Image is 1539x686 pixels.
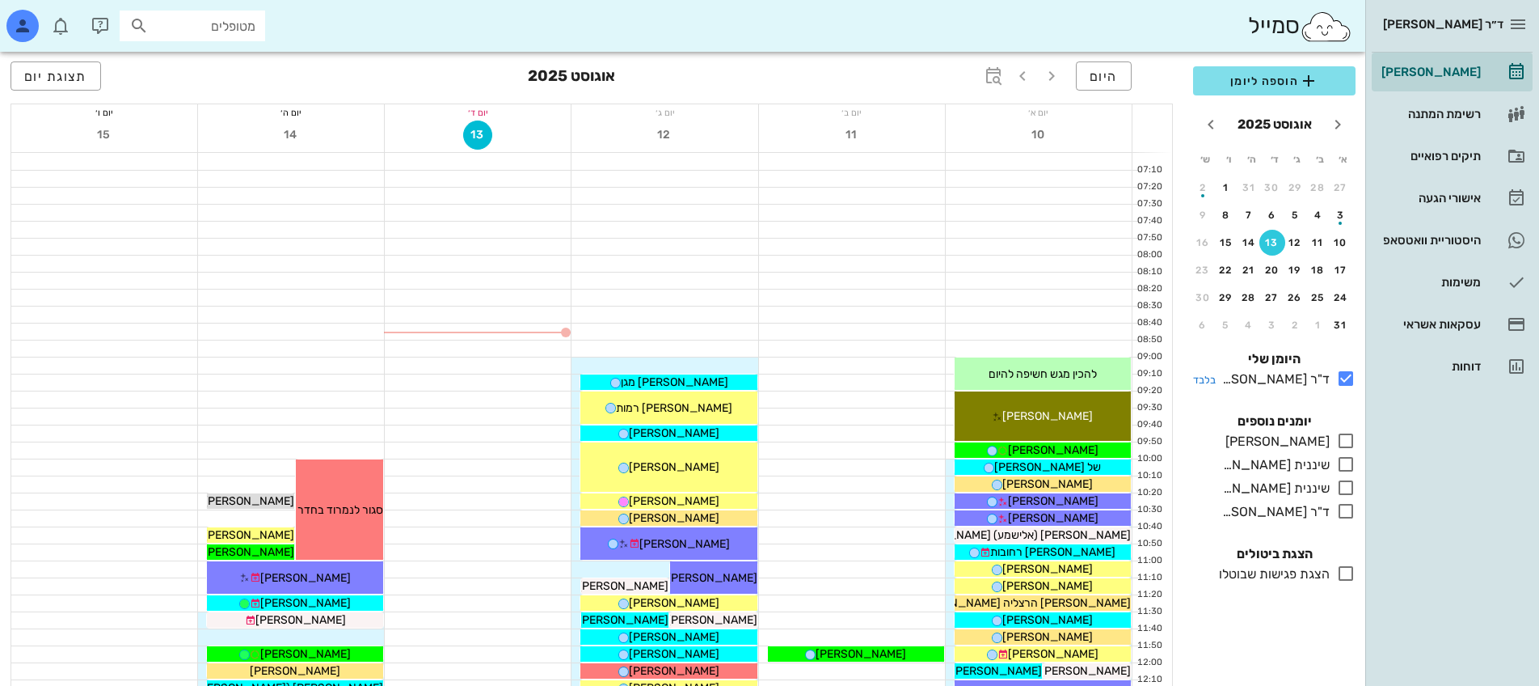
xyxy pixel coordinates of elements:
[1378,66,1481,78] div: [PERSON_NAME]
[1132,452,1166,466] div: 10:00
[1328,210,1354,221] div: 3
[1328,292,1354,303] div: 24
[1263,146,1284,173] th: ד׳
[1305,175,1331,201] button: 28
[1328,312,1354,338] button: 31
[629,494,719,508] span: [PERSON_NAME]
[1259,265,1285,276] div: 20
[1190,265,1216,276] div: 23
[1309,146,1330,173] th: ב׳
[1132,537,1166,551] div: 10:50
[1213,292,1239,303] div: 29
[276,128,306,142] span: 14
[578,613,668,627] span: [PERSON_NAME]
[528,61,615,94] h3: אוגוסט 2025
[1008,494,1098,508] span: [PERSON_NAME]
[989,367,1097,381] span: להכין מגש חשיפה להיום
[1372,347,1533,386] a: דוחות
[1190,202,1216,228] button: 9
[1024,121,1053,150] button: 10
[1241,146,1262,173] th: ה׳
[1217,146,1238,173] th: ו׳
[1132,469,1166,483] div: 10:10
[1259,292,1285,303] div: 27
[1236,285,1262,311] button: 28
[1282,265,1308,276] div: 19
[1193,349,1356,369] h4: היומן שלי
[1236,175,1262,201] button: 31
[11,61,101,91] button: תצוגת יום
[1216,479,1330,498] div: שיננית [PERSON_NAME]
[1328,320,1354,331] div: 31
[1305,182,1331,193] div: 28
[48,13,57,23] span: תג
[464,128,491,142] span: 13
[667,571,757,585] span: [PERSON_NAME]
[1259,312,1285,338] button: 3
[1282,320,1308,331] div: 2
[951,664,1042,678] span: [PERSON_NAME]
[1236,292,1262,303] div: 28
[1372,179,1533,218] a: אישורי הגעה
[1132,299,1166,313] div: 08:30
[1372,53,1533,91] a: [PERSON_NAME]
[1213,312,1239,338] button: 5
[816,647,906,661] span: [PERSON_NAME]
[910,596,1131,610] span: [PERSON_NAME] הרצליה [PERSON_NAME]
[1213,175,1239,201] button: 1
[1193,544,1356,564] h4: הצגת ביטולים
[1323,110,1352,139] button: חודש שעבר
[1090,69,1118,84] span: היום
[1213,237,1239,248] div: 15
[1236,230,1262,256] button: 14
[1002,477,1093,491] span: [PERSON_NAME]
[1132,384,1166,398] div: 09:20
[1328,237,1354,248] div: 10
[1282,202,1308,228] button: 5
[1328,230,1354,256] button: 10
[1236,257,1262,283] button: 21
[1305,312,1331,338] button: 1
[1193,374,1216,386] small: בלבד
[1132,435,1166,449] div: 09:50
[1040,664,1131,678] span: [PERSON_NAME]
[1282,285,1308,311] button: 26
[1216,370,1330,389] div: ד"ר [PERSON_NAME]
[1282,230,1308,256] button: 12
[1002,630,1093,644] span: [PERSON_NAME]
[90,128,119,142] span: 15
[1190,292,1216,303] div: 30
[1219,432,1330,451] div: [PERSON_NAME]
[571,104,757,121] div: יום ג׳
[1213,210,1239,221] div: 8
[1378,108,1481,121] div: רשימת המתנה
[1132,265,1166,279] div: 08:10
[276,121,306,150] button: 14
[1190,285,1216,311] button: 30
[463,121,492,150] button: 13
[204,528,294,542] span: [PERSON_NAME]
[629,596,719,610] span: [PERSON_NAME]
[1282,210,1308,221] div: 5
[1328,265,1354,276] div: 17
[990,545,1115,559] span: [PERSON_NAME] רחובות
[1132,214,1166,228] div: 07:40
[1213,230,1239,256] button: 15
[260,647,351,661] span: [PERSON_NAME]
[1213,320,1239,331] div: 5
[900,528,1131,542] span: [PERSON_NAME] (אלישמע) [PERSON_NAME]
[1259,202,1285,228] button: 6
[1236,320,1262,331] div: 4
[1008,647,1098,661] span: [PERSON_NAME]
[1236,312,1262,338] button: 4
[1378,234,1481,247] div: היסטוריית וואטסאפ
[1333,146,1354,173] th: א׳
[1378,318,1481,331] div: עסקאות אשראי
[1213,182,1239,193] div: 1
[1132,571,1166,585] div: 11:10
[1190,210,1216,221] div: 9
[629,647,719,661] span: [PERSON_NAME]
[1132,316,1166,330] div: 08:40
[1132,333,1166,347] div: 08:50
[1305,320,1331,331] div: 1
